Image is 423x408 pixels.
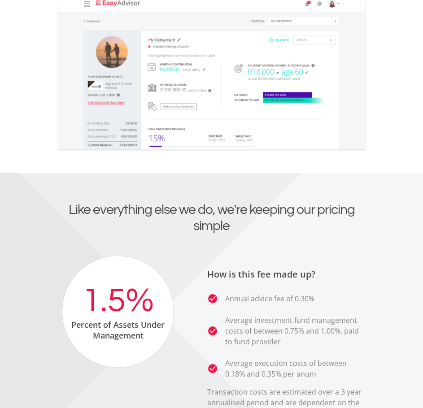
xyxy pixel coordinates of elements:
h2: Like everything else we do, we're keeping our pricing simple [57,202,366,234]
i: check_circle [207,363,218,374]
i: check_circle [207,326,218,336]
i: check_circle [207,293,218,304]
h3: How is this fee made up? [207,269,366,280]
p: Annual advice fee of 0.30% [225,293,314,304]
p: Average execution costs of between 0.18% and 0.35% per anum [225,358,364,379]
div: 1.5% [82,282,154,320]
div: Percent of Assets Under Management [62,319,174,341]
p: Average investment fund management costs of between 0.75% and 1.00%, paid to fund provider [225,315,364,347]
